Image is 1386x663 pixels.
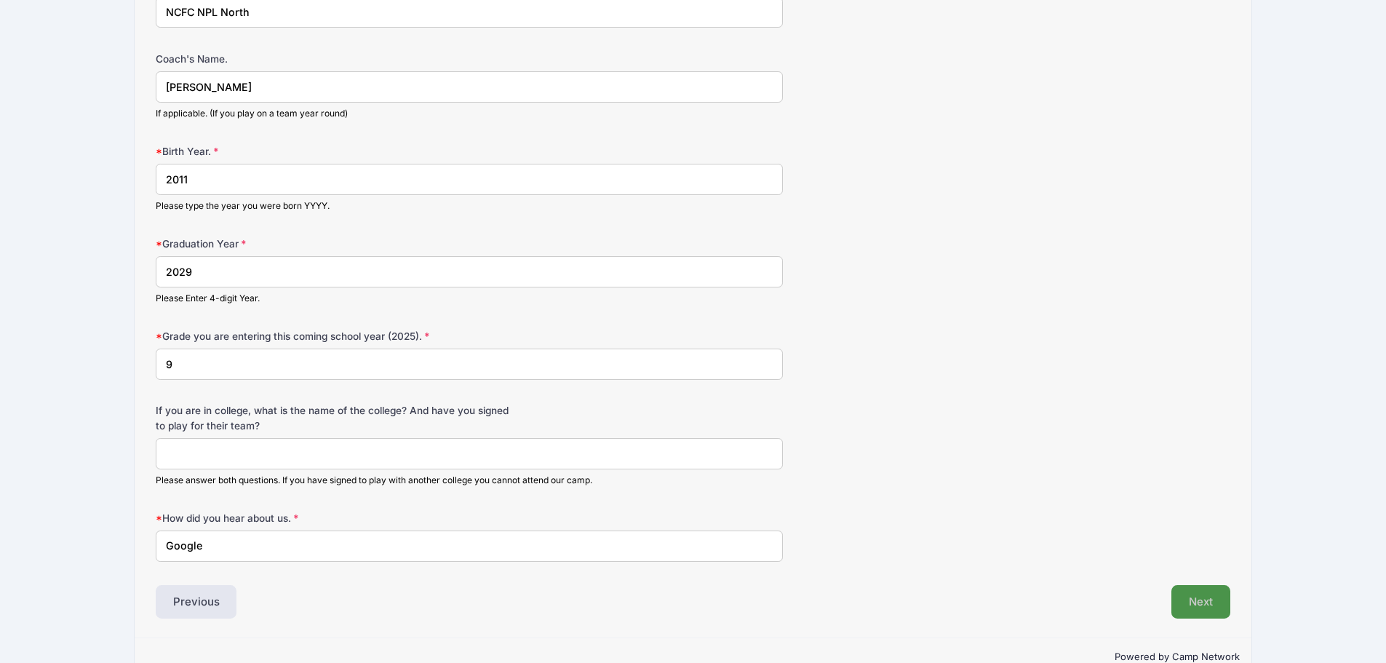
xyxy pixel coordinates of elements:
[156,403,514,433] label: If you are in college, what is the name of the college? And have you signed to play for their team?
[1171,585,1230,619] button: Next
[156,107,783,120] div: If applicable. (If you play on a team year round)
[156,292,783,305] div: Please Enter 4-digit Year.
[156,52,514,66] label: Coach's Name.
[156,144,514,159] label: Birth Year.
[156,474,783,487] div: Please answer both questions. If you have signed to play with another college you cannot attend o...
[156,199,783,213] div: Please type the year you were born YYYY.
[156,237,514,251] label: Graduation Year
[156,329,514,344] label: Grade you are entering this coming school year (2025).
[156,511,514,525] label: How did you hear about us.
[156,585,237,619] button: Previous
